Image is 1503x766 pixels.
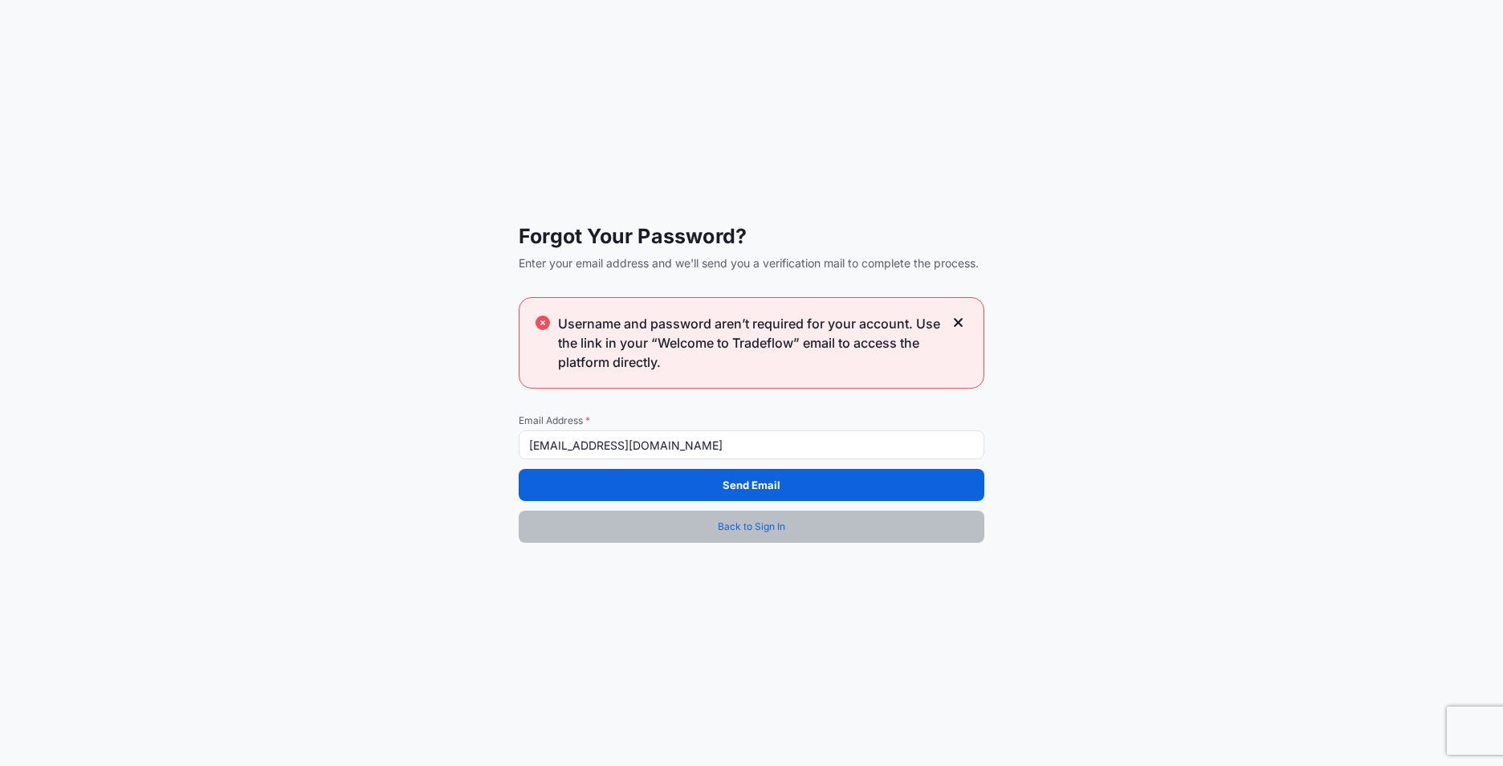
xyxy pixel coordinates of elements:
span: Email Address [519,414,984,427]
span: Back to Sign In [718,519,785,535]
span: Enter your email address and we'll send you a verification mail to complete the process. [519,255,984,271]
input: example@gmail.com [519,430,984,459]
span: Username and password aren’t required for your account. Use the link in your “Welcome to Tradeflo... [558,314,943,372]
span: Forgot Your Password? [519,223,984,249]
button: Send Email [519,469,984,501]
p: Send Email [723,477,780,493]
a: Back to Sign In [519,511,984,543]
